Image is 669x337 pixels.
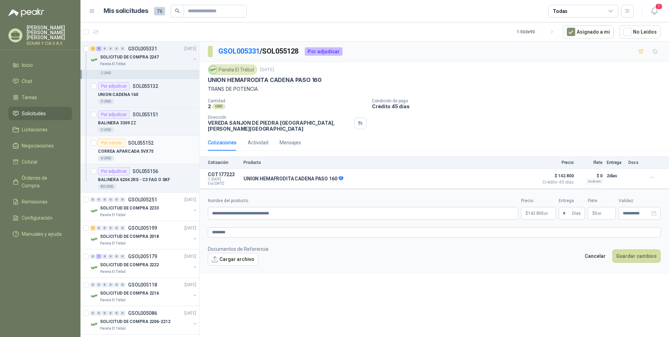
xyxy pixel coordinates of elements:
button: 7 [648,5,661,18]
div: Mensajes [280,139,301,146]
a: Por adjudicarSOL055132UNION CADENA 1603 UND [80,79,199,108]
p: SOLICITUD DE COMPRA 2018 [100,233,159,240]
h1: Mis solicitudes [104,6,148,16]
p: Panela El Trébol [100,61,126,67]
span: Exp: [DATE] [208,181,239,186]
div: 2 [90,46,96,51]
button: Asignado a mi [563,25,614,39]
div: 0 [108,254,113,259]
p: [DATE] [184,46,196,52]
p: VEREDA SANJON DE PIEDRA [GEOGRAPHIC_DATA] , [PERSON_NAME][GEOGRAPHIC_DATA] [208,120,352,132]
div: Incluido [586,179,603,184]
div: 0 [102,46,107,51]
label: Validez [619,198,661,204]
img: Logo peakr [8,8,44,17]
img: Company Logo [90,263,99,272]
div: 0 [90,197,96,202]
button: Cancelar [581,249,610,263]
p: Documentos de Referencia [208,245,268,253]
div: 6 UND [98,156,114,161]
p: 2 días [607,172,624,180]
p: SOL055132 [133,84,158,89]
p: GSOL005118 [128,282,157,287]
div: 1 [96,254,101,259]
div: 0 [114,197,119,202]
p: Crédito 45 días [372,103,666,109]
div: Por adjudicar [305,47,343,56]
div: 3 UND [98,99,114,104]
img: Company Logo [209,66,217,74]
p: [DATE] [184,253,196,260]
p: [DATE] [184,282,196,288]
div: 0 [102,254,107,259]
div: 0 [90,282,96,287]
p: COT177223 [208,172,239,177]
span: Licitaciones [22,126,48,133]
button: Cargar archivo [208,253,258,266]
p: 2 [208,103,211,109]
button: No Leídos [619,25,661,39]
p: BENAR Y CIA S A S [27,41,72,46]
span: Órdenes de Compra [22,174,65,190]
p: [DATE] [184,197,196,203]
p: SOLICITUD DE COMPRA 2233 [100,205,159,212]
div: 0 [108,46,113,51]
a: Por adjudicarSOL055151BALINERA 3309 ZZ2 UND [80,108,199,136]
span: Configuración [22,214,52,222]
div: 0 [120,254,125,259]
label: Precio [521,198,556,204]
img: Company Logo [90,235,99,243]
p: Condición de pago [372,98,666,103]
div: 0 [96,282,101,287]
span: ,00 [544,212,548,215]
span: 0 [595,211,601,215]
div: 2 UND [98,70,114,76]
div: 0 [114,311,119,316]
div: 0 [96,311,101,316]
div: Cotizaciones [208,139,237,146]
span: Días [572,207,581,219]
div: Todas [553,7,568,15]
p: [DATE] [184,310,196,317]
a: 1 0 0 0 0 0 GSOL005199[DATE] Company LogoSOLICITUD DE COMPRA 2018Panela El Trébol [90,224,198,246]
a: Licitaciones [8,123,72,136]
div: 0 [90,311,96,316]
a: Chat [8,75,72,88]
a: 0 0 0 0 0 0 GSOL005118[DATE] Company LogoSOLICITUD DE COMPRA 2216Panela El Trébol [90,281,198,303]
p: TRANS DE POTENCIA [208,85,661,93]
p: BALINERA 6204 2RS - C3 FAG O SKF [98,177,170,183]
a: 2 5 0 0 0 0 GSOL005331[DATE] Company LogoSOLICITUD DE COMPRA 2247Panela El Trébol [90,44,198,67]
p: CORREA APARCADA 5VX75 [98,148,153,155]
p: Panela El Trébol [100,241,126,246]
div: 0 [90,254,96,259]
span: C: [DATE] [208,177,239,181]
a: Por adjudicarSOL055156BALINERA 6204 2RS - C3 FAG O SKF80 UND [80,164,199,193]
img: Company Logo [90,207,99,215]
p: UNION CADENA 160 [98,91,138,98]
div: Actividad [248,139,268,146]
div: 0 [114,46,119,51]
p: [PERSON_NAME] [PERSON_NAME] [PERSON_NAME] [27,25,72,40]
div: Por adjudicar [98,110,130,119]
a: Solicitudes [8,107,72,120]
div: Panela El Trébol [208,64,257,75]
div: 0 [96,197,101,202]
label: Nombre del producto [208,198,518,204]
a: Cotizar [8,155,72,168]
button: Guardar cambios [612,249,661,263]
span: 76 [154,7,165,15]
p: $142.800,00 [521,207,556,220]
p: Precio [539,160,574,165]
span: Negociaciones [22,142,54,150]
span: Tareas [22,94,37,101]
p: Panela El Trébol [100,326,126,331]
p: Entrega [607,160,624,165]
div: 1 [90,226,96,231]
span: Crédito 45 días [539,180,574,184]
p: GSOL005179 [128,254,157,259]
div: Por adjudicar [98,82,130,90]
p: SOL055152 [128,140,154,145]
span: ,00 [597,212,601,215]
p: GSOL005251 [128,197,157,202]
p: SOLICITUD DE COMPRA 2206-2212 [100,318,170,325]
